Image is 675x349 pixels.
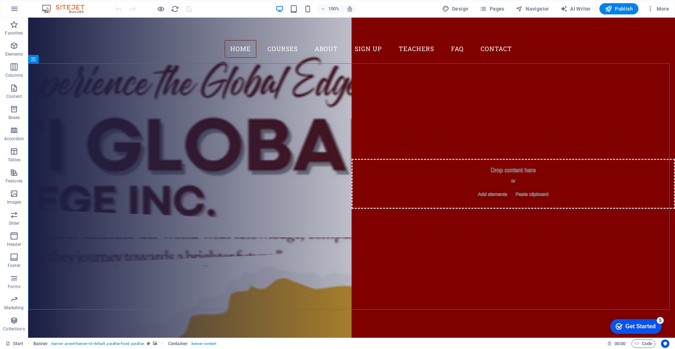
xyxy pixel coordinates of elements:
span: Design [442,5,469,12]
div: Design (Ctrl+Alt+Y) [439,3,471,14]
p: Collections [3,326,25,332]
button: 100% [318,5,343,13]
span: Navigator [516,5,549,12]
p: Tables [8,157,20,163]
p: Content [6,94,22,99]
span: Click to select. Double-click to edit [168,339,188,348]
div: Get Started 5 items remaining, 0% complete [6,4,57,18]
button: Code [631,339,655,348]
p: Marketing [4,305,24,311]
span: Pages [480,5,504,12]
button: Design [439,3,471,14]
p: Favorites [5,30,23,36]
button: Click here to leave preview mode and continue editing [156,5,165,13]
span: More [647,5,669,12]
button: More [644,3,672,14]
span: . banner-content [191,339,216,348]
p: Forms [8,284,20,289]
span: 00 00 [615,339,625,348]
p: Features [6,178,22,184]
p: Footer [8,263,20,268]
i: This element contains a background [153,342,157,345]
span: Code [635,339,652,348]
span: Publish [605,5,633,12]
span: AI Writer [560,5,591,12]
i: Reload page [171,5,179,13]
button: Publish [599,3,638,14]
button: Usercentrics [661,339,669,348]
p: Header [7,242,21,247]
button: reload [171,5,179,13]
p: Boxes [8,115,20,120]
button: Navigator [513,3,552,14]
span: : [619,341,621,346]
span: Click to select. Double-click to edit [33,339,48,348]
p: Images [7,199,21,205]
div: Get Started [21,8,51,14]
button: Pages [477,3,507,14]
p: Columns [5,73,23,78]
p: Slider [9,220,20,226]
h6: 100% [328,5,340,13]
img: Editor Logo [40,5,93,13]
button: AI Writer [558,3,594,14]
a: Click to cancel selection. Double-click to open Pages [6,339,23,348]
div: 5 [52,1,59,8]
p: Accordion [4,136,24,142]
i: This element is a customizable preset [147,342,150,345]
p: Elements [5,51,23,57]
h6: Session time [607,339,626,348]
nav: breadcrumb [33,339,217,348]
span: . banner .preset-banner-v3-default .parallax-fixed .parallax [51,339,144,348]
i: On resize automatically adjust zoom level to fit chosen device. [347,6,353,12]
